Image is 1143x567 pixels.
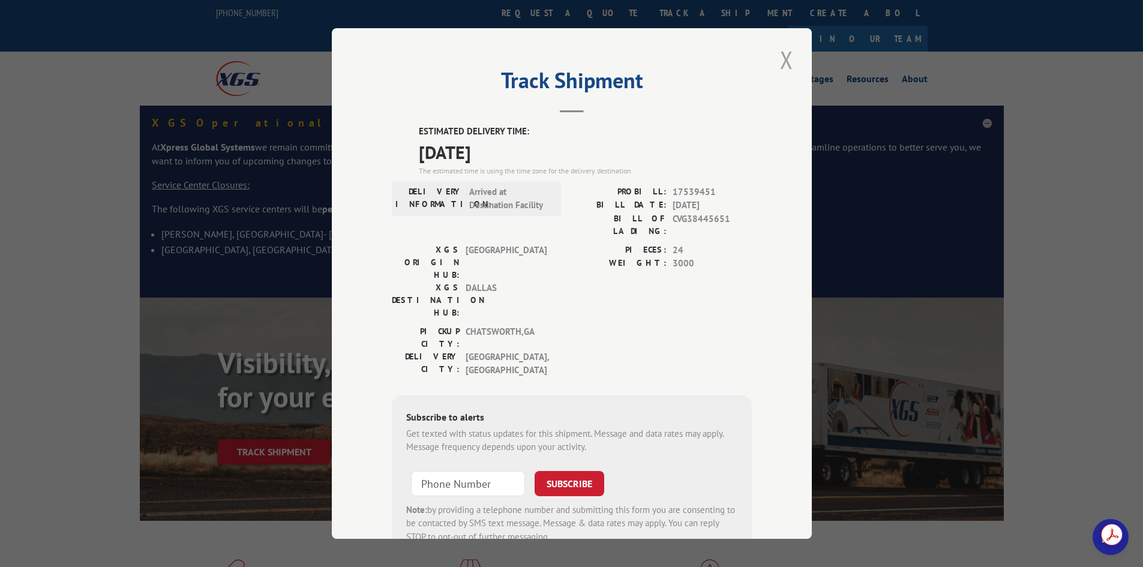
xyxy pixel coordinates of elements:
[406,410,737,427] div: Subscribe to alerts
[673,257,752,271] span: 3000
[466,281,547,319] span: DALLAS
[572,212,667,238] label: BILL OF LADING:
[673,212,752,238] span: CVG38445651
[406,503,737,544] div: by providing a telephone number and submitting this form you are consenting to be contacted by SM...
[392,244,460,281] label: XGS ORIGIN HUB:
[392,281,460,319] label: XGS DESTINATION HUB:
[1093,519,1129,555] a: Open chat
[392,325,460,350] label: PICKUP CITY:
[406,427,737,454] div: Get texted with status updates for this shipment. Message and data rates may apply. Message frequ...
[572,199,667,212] label: BILL DATE:
[392,350,460,377] label: DELIVERY CITY:
[572,257,667,271] label: WEIGHT:
[419,139,752,166] span: [DATE]
[466,350,547,377] span: [GEOGRAPHIC_DATA] , [GEOGRAPHIC_DATA]
[466,244,547,281] span: [GEOGRAPHIC_DATA]
[572,185,667,199] label: PROBILL:
[673,244,752,257] span: 24
[673,185,752,199] span: 17539451
[673,199,752,212] span: [DATE]
[469,185,550,212] span: Arrived at Destination Facility
[535,471,604,496] button: SUBSCRIBE
[419,166,752,176] div: The estimated time is using the time zone for the delivery destination.
[411,471,525,496] input: Phone Number
[466,325,547,350] span: CHATSWORTH , GA
[419,125,752,139] label: ESTIMATED DELIVERY TIME:
[395,185,463,212] label: DELIVERY INFORMATION:
[776,43,797,76] button: Close modal
[572,244,667,257] label: PIECES:
[392,72,752,95] h2: Track Shipment
[406,504,427,515] strong: Note:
